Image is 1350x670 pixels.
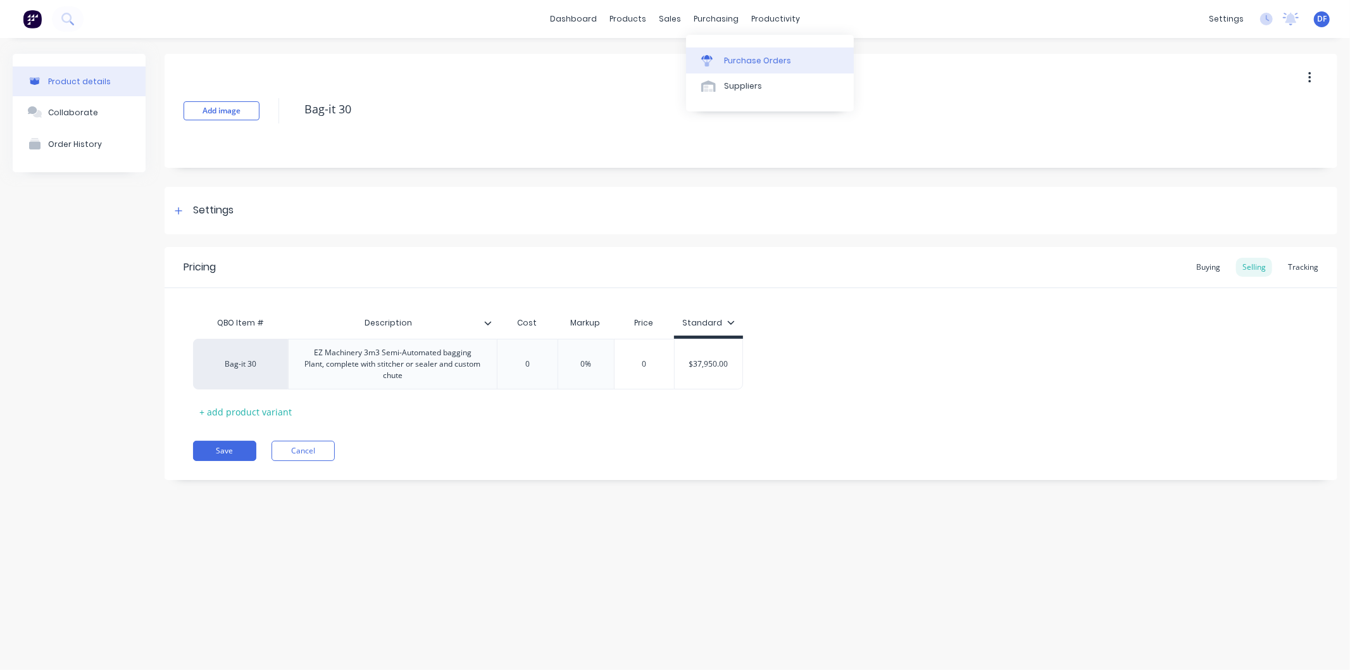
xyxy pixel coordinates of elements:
div: Standard [682,317,735,329]
div: Price [614,310,675,336]
div: Order History [48,139,102,149]
div: Bag-it 30 [206,358,275,370]
div: Cost [497,310,558,336]
div: Product details [48,77,111,86]
div: sales [653,9,687,28]
button: Cancel [272,441,335,461]
a: Suppliers [686,73,854,99]
div: Description [288,310,497,336]
div: Selling [1236,258,1272,277]
div: Settings [193,203,234,218]
div: Pricing [184,260,216,275]
div: productivity [745,9,806,28]
div: EZ Machinery 3m3 Semi-Automated bagging Plant, complete with stitcher or sealer and custom chute [294,344,492,384]
img: Factory [23,9,42,28]
div: QBO Item # [193,310,288,336]
div: Bag-it 30EZ Machinery 3m3 Semi-Automated bagging Plant, complete with stitcher or sealer and cust... [193,339,743,389]
div: Suppliers [724,80,762,92]
div: Tracking [1282,258,1325,277]
div: 0% [554,348,618,380]
div: Purchase Orders [724,55,791,66]
button: Product details [13,66,146,96]
div: products [603,9,653,28]
div: Collaborate [48,108,98,117]
div: Description [288,307,489,339]
button: Add image [184,101,259,120]
a: Purchase Orders [686,47,854,73]
div: purchasing [687,9,745,28]
div: 0 [613,348,676,380]
div: 0 [496,348,559,380]
div: settings [1203,9,1250,28]
div: Markup [558,310,614,336]
div: Buying [1190,258,1227,277]
div: $37,950.00 [675,348,742,380]
div: + add product variant [193,402,298,422]
textarea: Bag-it 30 [298,94,1206,124]
span: DF [1317,13,1327,25]
button: Order History [13,128,146,160]
button: Save [193,441,256,461]
button: Collaborate [13,96,146,128]
a: dashboard [544,9,603,28]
